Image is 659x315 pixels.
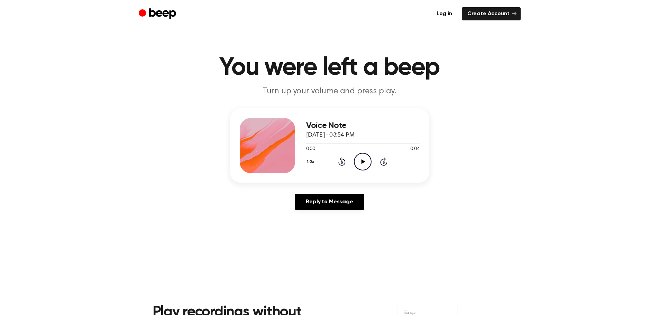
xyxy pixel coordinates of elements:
span: 0:04 [410,146,419,153]
p: Turn up your volume and press play. [197,86,463,97]
a: Reply to Message [295,194,364,210]
span: 0:00 [306,146,315,153]
a: Beep [139,7,178,21]
span: [DATE] · 03:54 PM [306,132,355,138]
h1: You were left a beep [153,55,507,80]
button: 1.0x [306,156,317,168]
h3: Voice Note [306,121,420,130]
a: Log in [431,7,458,20]
a: Create Account [462,7,521,20]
